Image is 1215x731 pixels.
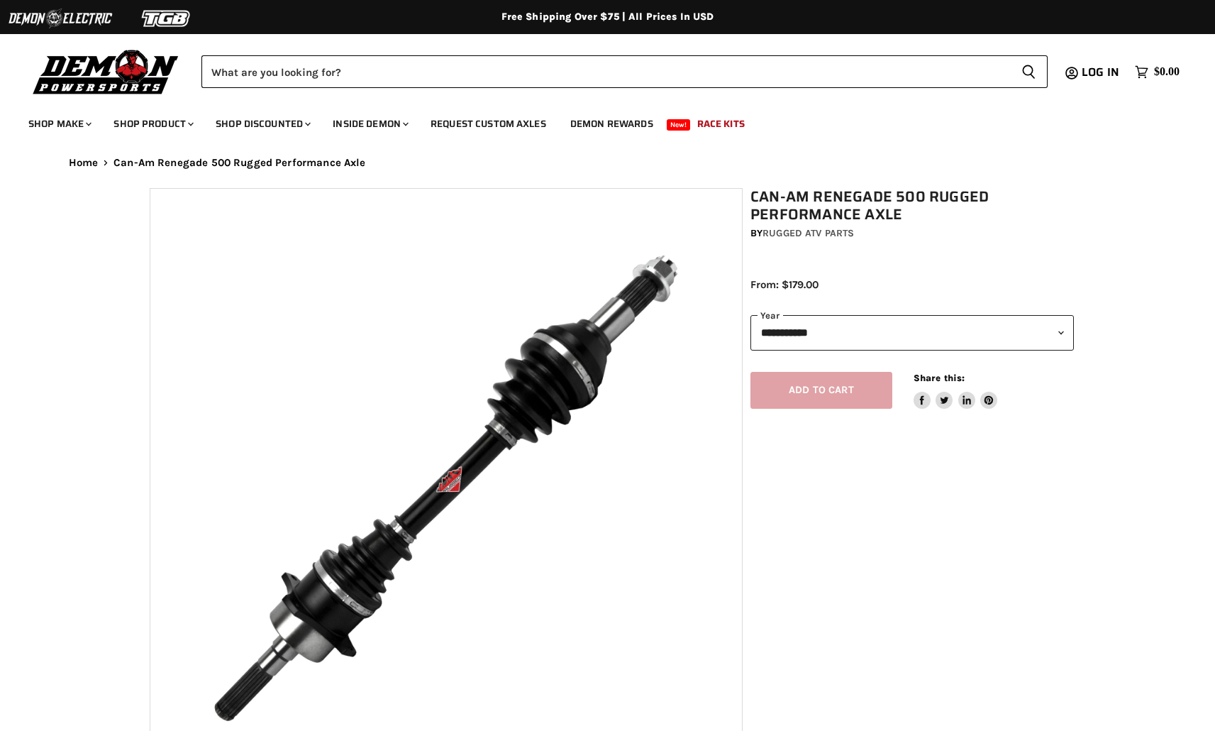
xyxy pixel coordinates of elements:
[420,109,557,138] a: Request Custom Axles
[113,5,220,32] img: TGB Logo 2
[7,5,113,32] img: Demon Electric Logo 2
[750,315,1074,350] select: year
[914,373,965,383] span: Share this:
[1010,55,1048,88] button: Search
[750,226,1074,241] div: by
[687,109,755,138] a: Race Kits
[1128,62,1187,82] a: $0.00
[205,109,319,138] a: Shop Discounted
[40,157,1175,169] nav: Breadcrumbs
[762,227,854,239] a: Rugged ATV Parts
[667,119,691,131] span: New!
[18,104,1176,138] ul: Main menu
[40,11,1175,23] div: Free Shipping Over $75 | All Prices In USD
[1154,65,1180,79] span: $0.00
[201,55,1048,88] form: Product
[69,157,99,169] a: Home
[28,46,184,97] img: Demon Powersports
[113,157,365,169] span: Can-Am Renegade 500 Rugged Performance Axle
[201,55,1010,88] input: Search
[560,109,664,138] a: Demon Rewards
[1082,63,1119,81] span: Log in
[750,278,819,291] span: From: $179.00
[1075,66,1128,79] a: Log in
[322,109,417,138] a: Inside Demon
[18,109,100,138] a: Shop Make
[750,188,1074,224] h1: Can-Am Renegade 500 Rugged Performance Axle
[103,109,202,138] a: Shop Product
[914,372,998,410] aside: Share this:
